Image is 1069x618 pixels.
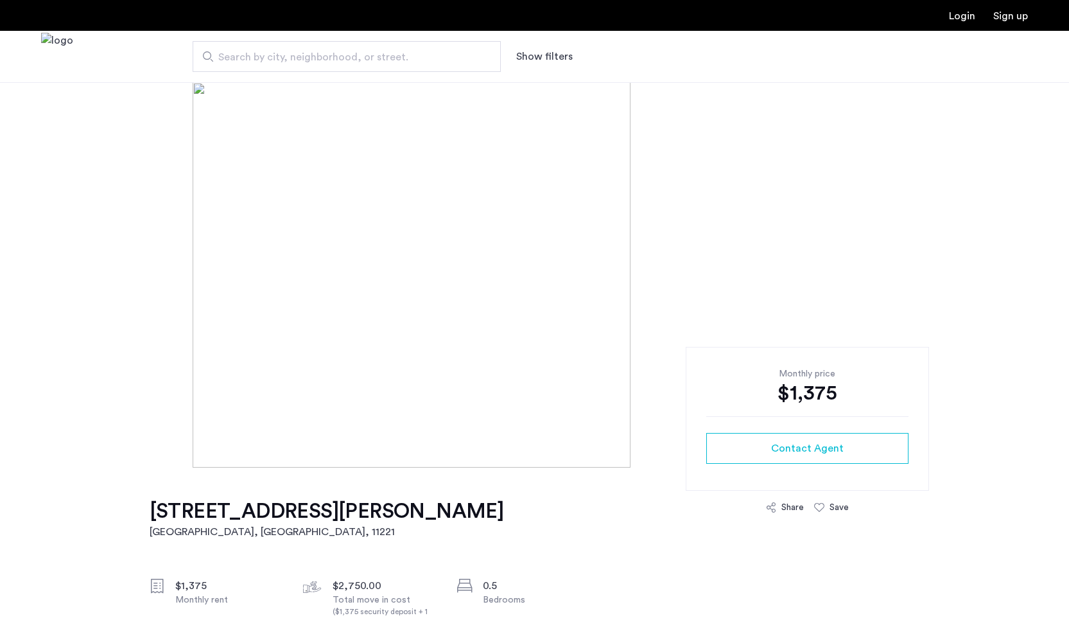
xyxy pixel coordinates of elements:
[483,578,591,594] div: 0.5
[41,33,73,81] img: logo
[333,578,440,594] div: $2,750.00
[949,11,975,21] a: Login
[175,578,283,594] div: $1,375
[41,33,73,81] a: Cazamio Logo
[706,380,908,406] div: $1,375
[150,499,504,540] a: [STREET_ADDRESS][PERSON_NAME][GEOGRAPHIC_DATA], [GEOGRAPHIC_DATA], 11221
[193,82,877,468] img: [object%20Object]
[706,433,908,464] button: button
[150,524,504,540] h2: [GEOGRAPHIC_DATA], [GEOGRAPHIC_DATA] , 11221
[193,41,501,72] input: Apartment Search
[706,367,908,380] div: Monthly price
[218,49,465,65] span: Search by city, neighborhood, or street.
[483,594,591,606] div: Bedrooms
[781,501,804,514] div: Share
[771,441,844,456] span: Contact Agent
[993,11,1028,21] a: Registration
[150,499,504,524] h1: [STREET_ADDRESS][PERSON_NAME]
[175,594,283,606] div: Monthly rent
[516,49,573,64] button: Show or hide filters
[830,501,849,514] div: Save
